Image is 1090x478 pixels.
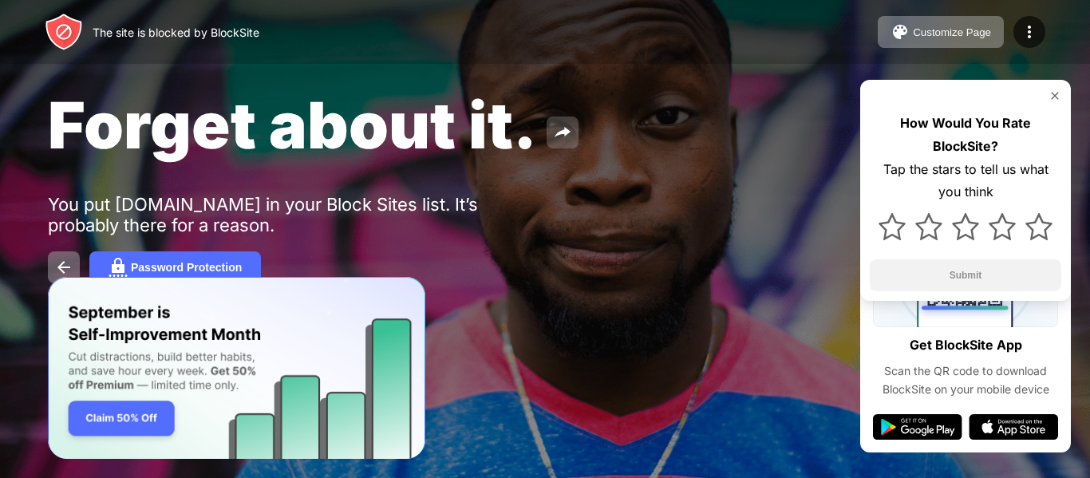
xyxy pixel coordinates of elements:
div: Tap the stars to tell us what you think [870,158,1061,204]
img: menu-icon.svg [1020,22,1039,41]
img: rate-us-close.svg [1049,89,1061,102]
img: share.svg [553,123,572,142]
div: Scan the QR code to download BlockSite on your mobile device [873,362,1058,398]
div: The site is blocked by BlockSite [93,26,259,39]
div: You put [DOMAIN_NAME] in your Block Sites list. It’s probably there for a reason. [48,194,541,235]
img: back.svg [54,258,73,277]
img: google-play.svg [873,414,962,440]
img: password.svg [109,258,128,277]
button: Password Protection [89,251,261,283]
img: star.svg [915,213,942,240]
div: Customize Page [913,26,991,38]
iframe: Banner [48,277,425,460]
img: star.svg [952,213,979,240]
img: header-logo.svg [45,13,83,51]
img: star.svg [989,213,1016,240]
img: star.svg [1025,213,1052,240]
img: pallet.svg [891,22,910,41]
img: star.svg [879,213,906,240]
button: Submit [870,259,1061,291]
button: Customize Page [878,16,1004,48]
div: Password Protection [131,261,242,274]
span: Forget about it. [48,86,537,164]
div: How Would You Rate BlockSite? [870,112,1061,158]
img: app-store.svg [969,414,1058,440]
